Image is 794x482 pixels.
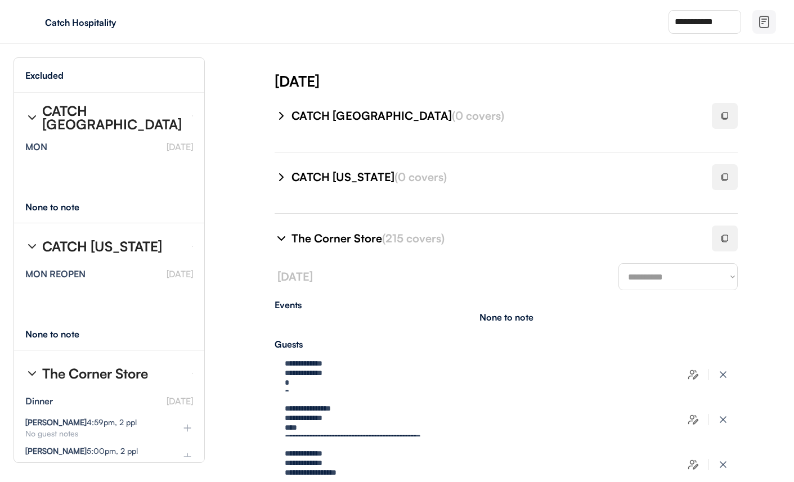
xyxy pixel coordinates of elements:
img: x-close%20%283%29.svg [717,459,729,470]
div: CATCH [GEOGRAPHIC_DATA] [291,108,698,124]
div: CATCH [US_STATE] [291,169,698,185]
font: [DATE] [277,269,313,283]
div: CATCH [GEOGRAPHIC_DATA] [42,104,183,131]
div: MON REOPEN [25,269,86,278]
font: [DATE] [167,395,193,407]
div: CATCH [US_STATE] [42,240,162,253]
img: users-edit.svg [688,459,699,470]
img: users-edit.svg [688,369,699,380]
div: [DATE] [275,71,794,91]
strong: [PERSON_NAME] [25,417,87,427]
div: 5:00pm, 2 ppl [25,447,138,455]
div: MON [25,142,47,151]
font: (0 covers) [394,170,447,184]
img: yH5BAEAAAAALAAAAAABAAEAAAIBRAA7 [23,13,41,31]
div: The Corner Store [291,231,698,246]
font: (215 covers) [382,231,445,245]
div: The Corner Store [42,367,148,380]
div: Dinner [25,397,53,406]
img: users-edit.svg [688,414,699,425]
img: x-close%20%283%29.svg [717,369,729,380]
strong: [PERSON_NAME] [25,446,87,456]
div: None to note [25,330,100,339]
font: [DATE] [167,268,193,280]
font: (0 covers) [452,109,504,123]
img: file-02.svg [757,15,771,29]
font: [DATE] [167,141,193,152]
img: chevron-right%20%281%29.svg [25,240,39,253]
div: None to note [479,313,533,322]
img: chevron-right%20%281%29.svg [275,109,288,123]
div: No guest notes [25,430,164,438]
div: Events [275,300,738,309]
div: 4:59pm, 2 ppl [25,418,137,426]
img: chevron-right%20%281%29.svg [275,232,288,245]
img: plus%20%281%29.svg [182,422,193,434]
div: Catch Hospitality [45,18,187,27]
img: x-close%20%283%29.svg [717,414,729,425]
div: Guests [275,340,738,349]
img: plus%20%281%29.svg [182,451,193,462]
div: None to note [25,202,100,211]
img: chevron-right%20%281%29.svg [25,367,39,380]
img: chevron-right%20%281%29.svg [25,111,39,124]
img: chevron-right%20%281%29.svg [275,170,288,184]
div: Excluded [25,71,64,80]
